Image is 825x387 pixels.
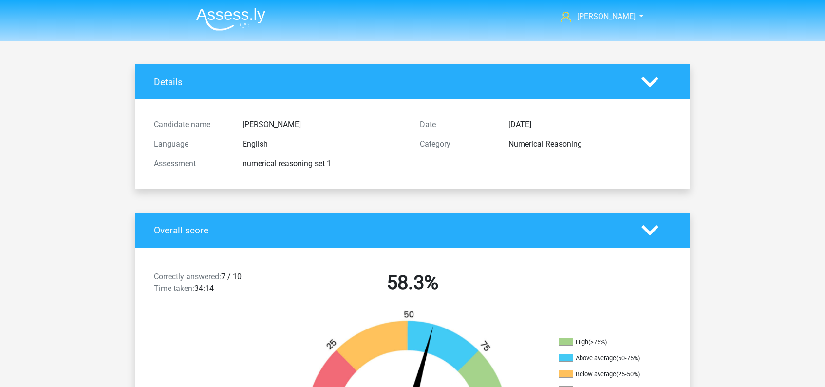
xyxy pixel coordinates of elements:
li: Below average [559,370,656,379]
span: [PERSON_NAME] [577,12,636,21]
h2: 58.3% [287,271,538,294]
span: Time taken: [154,284,194,293]
li: High [559,338,656,347]
div: 7 / 10 34:14 [147,271,280,298]
span: Correctly answered: [154,272,221,281]
div: [PERSON_NAME] [235,119,412,131]
div: Numerical Reasoning [501,138,678,150]
div: (25-50%) [616,370,640,378]
div: numerical reasoning set 1 [235,158,412,170]
div: (>75%) [588,338,607,346]
div: Date [412,119,501,131]
div: Assessment [147,158,235,170]
li: Above average [559,354,656,363]
a: [PERSON_NAME] [557,11,637,22]
div: English [235,138,412,150]
div: Language [147,138,235,150]
div: [DATE] [501,119,678,131]
h4: Details [154,77,627,88]
div: Candidate name [147,119,235,131]
img: Assessly [196,8,265,31]
div: Category [412,138,501,150]
div: (50-75%) [616,354,640,362]
h4: Overall score [154,225,627,236]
